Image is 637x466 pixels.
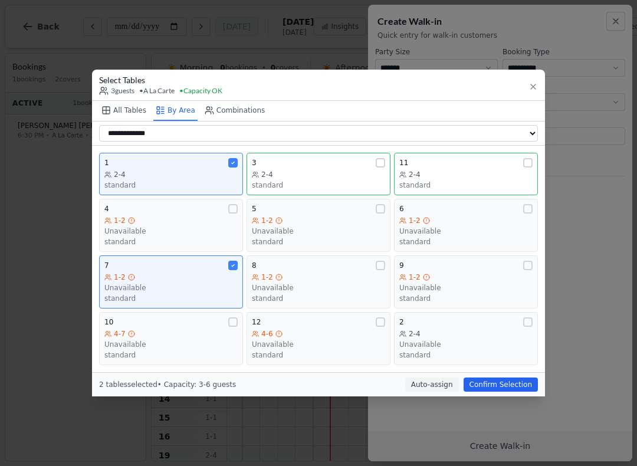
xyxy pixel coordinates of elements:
div: Unavailable [252,340,385,349]
span: 1 [104,158,109,168]
div: standard [252,237,385,247]
span: 1-2 [114,216,126,225]
div: standard [399,237,533,247]
span: 9 [399,261,404,270]
div: Unavailable [399,227,533,236]
span: 1-2 [261,273,273,282]
span: 5 [252,204,257,214]
div: standard [104,181,238,190]
div: Unavailable [399,340,533,349]
span: 6 [399,204,404,214]
button: 12-4standard [99,153,243,195]
span: 3 guests [99,86,134,96]
div: standard [399,181,533,190]
button: 124-6Unavailablestandard [247,312,390,365]
button: 32-4standard [247,153,390,195]
span: 11 [399,158,408,168]
span: 4-6 [261,329,273,339]
div: standard [104,350,238,360]
button: 61-2Unavailablestandard [394,199,538,252]
span: • A La Carte [139,86,175,96]
span: 2 tables selected • Capacity: 3-6 guests [99,380,236,389]
button: By Area [153,101,198,121]
span: 12 [252,317,261,327]
button: 71-2Unavailablestandard [99,255,243,309]
span: 2 [399,317,404,327]
button: 51-2Unavailablestandard [247,199,390,252]
div: standard [104,294,238,303]
div: standard [252,350,385,360]
div: Unavailable [104,340,238,349]
div: Unavailable [252,283,385,293]
button: Combinations [202,101,268,121]
button: All Tables [99,101,149,121]
span: 2-4 [114,170,126,179]
span: 2-4 [409,329,421,339]
div: standard [104,237,238,247]
div: standard [252,294,385,303]
div: Unavailable [104,283,238,293]
button: 22-4Unavailablestandard [394,312,538,365]
span: 1-2 [114,273,126,282]
button: 91-2Unavailablestandard [394,255,538,309]
button: 104-7Unavailablestandard [99,312,243,365]
span: 2-4 [261,170,273,179]
span: 3 [252,158,257,168]
span: 1-2 [409,216,421,225]
button: 41-2Unavailablestandard [99,199,243,252]
div: Unavailable [252,227,385,236]
button: Confirm Selection [464,378,538,392]
span: 1-2 [409,273,421,282]
div: standard [252,181,385,190]
span: 8 [252,261,257,270]
span: 2-4 [409,170,421,179]
span: • Capacity OK [179,86,222,96]
span: 10 [104,317,113,327]
span: 4 [104,204,109,214]
button: Auto-assign [405,378,459,392]
div: standard [399,294,533,303]
button: 81-2Unavailablestandard [247,255,390,309]
span: 1-2 [261,216,273,225]
div: Unavailable [399,283,533,293]
div: standard [399,350,533,360]
div: Unavailable [104,227,238,236]
button: 112-4standard [394,153,538,195]
span: 7 [104,261,109,270]
h3: Select Tables [99,74,222,86]
span: 4-7 [114,329,126,339]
